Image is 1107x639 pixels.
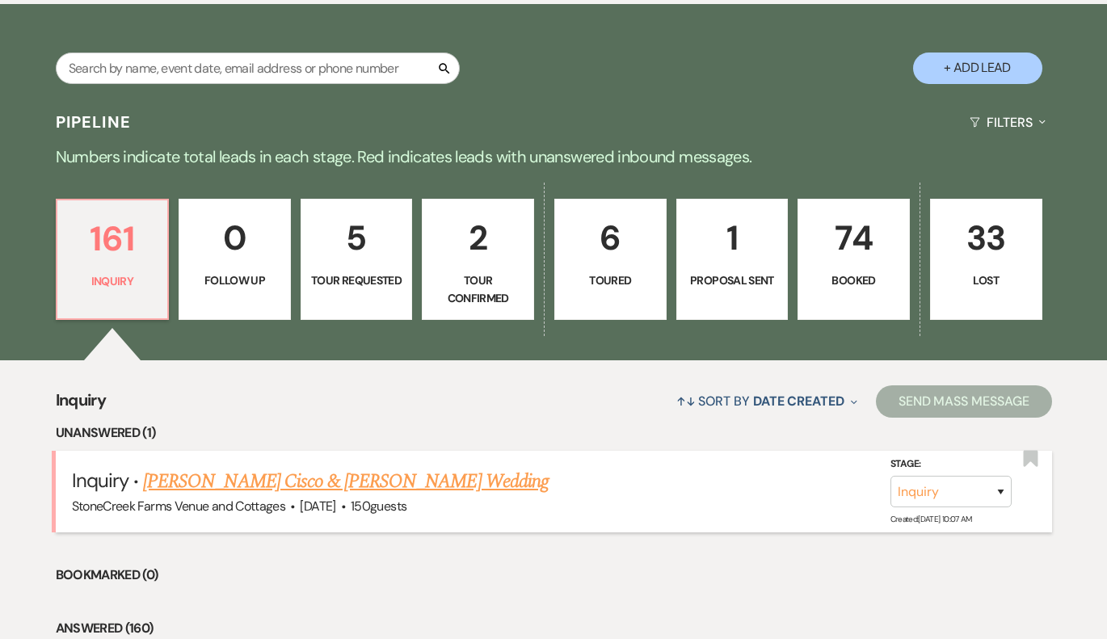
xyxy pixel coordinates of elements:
[432,211,524,265] p: 2
[565,271,656,289] p: Toured
[311,211,402,265] p: 5
[300,498,335,515] span: [DATE]
[687,271,778,289] p: Proposal Sent
[890,514,972,524] span: Created: [DATE] 10:07 AM
[56,53,460,84] input: Search by name, event date, email address or phone number
[890,456,1012,473] label: Stage:
[179,199,291,320] a: 0Follow Up
[930,199,1042,320] a: 33Lost
[56,388,107,422] span: Inquiry
[554,199,667,320] a: 6Toured
[422,199,534,320] a: 2Tour Confirmed
[753,393,844,410] span: Date Created
[351,498,406,515] span: 150 guests
[56,111,132,133] h3: Pipeline
[311,271,402,289] p: Tour Requested
[189,211,280,265] p: 0
[56,565,1052,586] li: Bookmarked (0)
[670,380,864,422] button: Sort By Date Created
[941,211,1032,265] p: 33
[143,467,549,496] a: [PERSON_NAME] Cisco & [PERSON_NAME] Wedding
[913,53,1042,84] button: + Add Lead
[808,271,899,289] p: Booked
[72,468,128,493] span: Inquiry
[676,199,789,320] a: 1Proposal Sent
[56,618,1052,639] li: Answered (160)
[56,199,170,320] a: 161Inquiry
[808,211,899,265] p: 74
[72,498,286,515] span: StoneCreek Farms Venue and Cottages
[67,272,158,290] p: Inquiry
[941,271,1032,289] p: Lost
[963,101,1051,144] button: Filters
[67,212,158,266] p: 161
[876,385,1052,418] button: Send Mass Message
[56,422,1052,444] li: Unanswered (1)
[189,271,280,289] p: Follow Up
[301,199,413,320] a: 5Tour Requested
[798,199,910,320] a: 74Booked
[565,211,656,265] p: 6
[432,271,524,308] p: Tour Confirmed
[687,211,778,265] p: 1
[676,393,696,410] span: ↑↓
